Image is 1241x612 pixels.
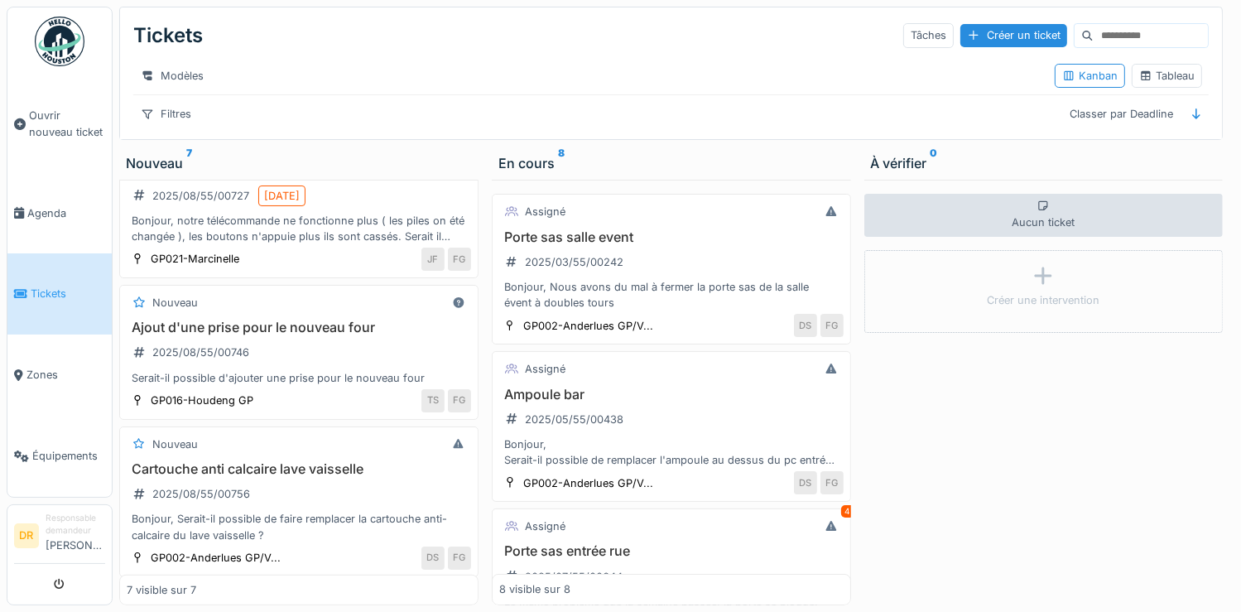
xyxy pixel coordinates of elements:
[32,448,105,464] span: Équipements
[7,253,112,335] a: Tickets
[525,569,623,585] div: 2025/07/55/00644
[525,254,623,270] div: 2025/03/55/00242
[127,213,471,244] div: Bonjour, notre télécommande ne fonctionne plus ( les piles on été changée ), les boutons n'appuie...
[7,172,112,253] a: Agenda
[499,279,844,311] div: Bonjour, Nous avons du mal à fermer la porte sas de la salle évent à doubles tours
[27,205,105,221] span: Agenda
[152,188,249,204] div: 2025/08/55/00727
[7,335,112,416] a: Zones
[499,229,844,245] h3: Porte sas salle event
[525,361,565,377] div: Assigné
[152,436,198,452] div: Nouveau
[31,286,105,301] span: Tickets
[126,153,472,173] div: Nouveau
[525,518,565,534] div: Assigné
[133,102,199,126] div: Filtres
[794,314,817,337] div: DS
[127,370,471,386] div: Serait-il possible d'ajouter une prise pour le nouveau four
[499,436,844,468] div: Bonjour, Serait-il possible de remplacer l'ampoule au dessus du pc entrée (bar) car elle ne fonct...
[499,543,844,559] h3: Porte sas entrée rue
[151,393,253,408] div: GP016-Houdeng GP
[525,204,565,219] div: Assigné
[29,108,105,139] span: Ouvrir nouveau ticket
[499,387,844,402] h3: Ampoule bar
[14,512,105,564] a: DR Responsable demandeur[PERSON_NAME]
[35,17,84,66] img: Badge_color-CXgf-gQk.svg
[523,318,653,334] div: GP002-Anderlues GP/V...
[127,320,471,335] h3: Ajout d'une prise pour le nouveau four
[499,582,570,598] div: 8 visible sur 8
[133,14,203,57] div: Tickets
[421,248,445,271] div: JF
[871,153,1217,173] div: À vérifier
[931,153,938,173] sup: 0
[186,153,192,173] sup: 7
[448,389,471,412] div: FG
[7,416,112,497] a: Équipements
[903,23,954,47] div: Tâches
[264,188,300,204] div: [DATE]
[864,194,1224,237] div: Aucun ticket
[151,251,239,267] div: GP021-Marcinelle
[152,345,249,360] div: 2025/08/55/00746
[127,582,196,598] div: 7 visible sur 7
[14,523,39,548] li: DR
[794,471,817,494] div: DS
[498,153,844,173] div: En cours
[558,153,565,173] sup: 8
[151,550,281,566] div: GP002-Anderlues GP/V...
[26,367,105,383] span: Zones
[820,471,844,494] div: FG
[960,24,1067,46] div: Créer un ticket
[1062,68,1118,84] div: Kanban
[7,75,112,172] a: Ouvrir nouveau ticket
[133,64,211,88] div: Modèles
[421,547,445,570] div: DS
[46,512,105,537] div: Responsable demandeur
[152,295,198,311] div: Nouveau
[127,461,471,477] h3: Cartouche anti calcaire lave vaisselle
[448,547,471,570] div: FG
[127,511,471,542] div: Bonjour, Serait-il possible de faire remplacer la cartouche anti-calcaire du lave vaisselle ?
[523,475,653,491] div: GP002-Anderlues GP/V...
[525,412,623,427] div: 2025/05/55/00438
[820,314,844,337] div: FG
[1062,102,1181,126] div: Classer par Deadline
[421,389,445,412] div: TS
[448,248,471,271] div: FG
[987,292,1099,308] div: Créer une intervention
[1139,68,1195,84] div: Tableau
[46,512,105,560] li: [PERSON_NAME]
[152,486,250,502] div: 2025/08/55/00756
[841,505,854,518] div: 4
